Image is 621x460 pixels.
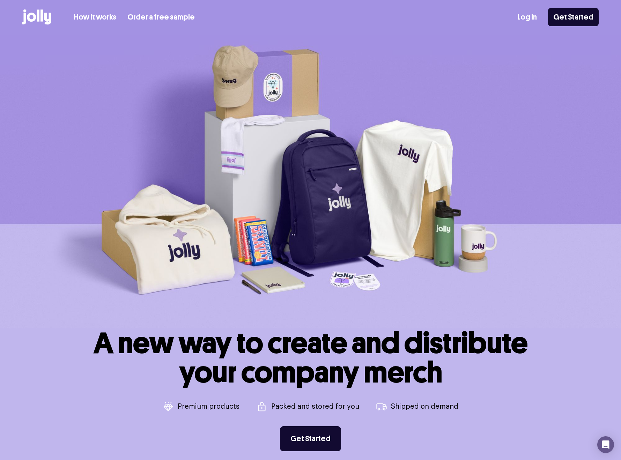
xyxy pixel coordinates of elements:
a: How it works [74,12,116,23]
a: Get Started [548,8,599,26]
p: Packed and stored for you [271,403,359,410]
p: Shipped on demand [391,403,458,410]
a: Log In [517,12,537,23]
p: Premium products [178,403,239,410]
a: Order a free sample [127,12,195,23]
h1: A new way to create and distribute your company merch [94,328,528,387]
a: Get Started [280,426,341,451]
div: Open Intercom Messenger [597,436,614,453]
